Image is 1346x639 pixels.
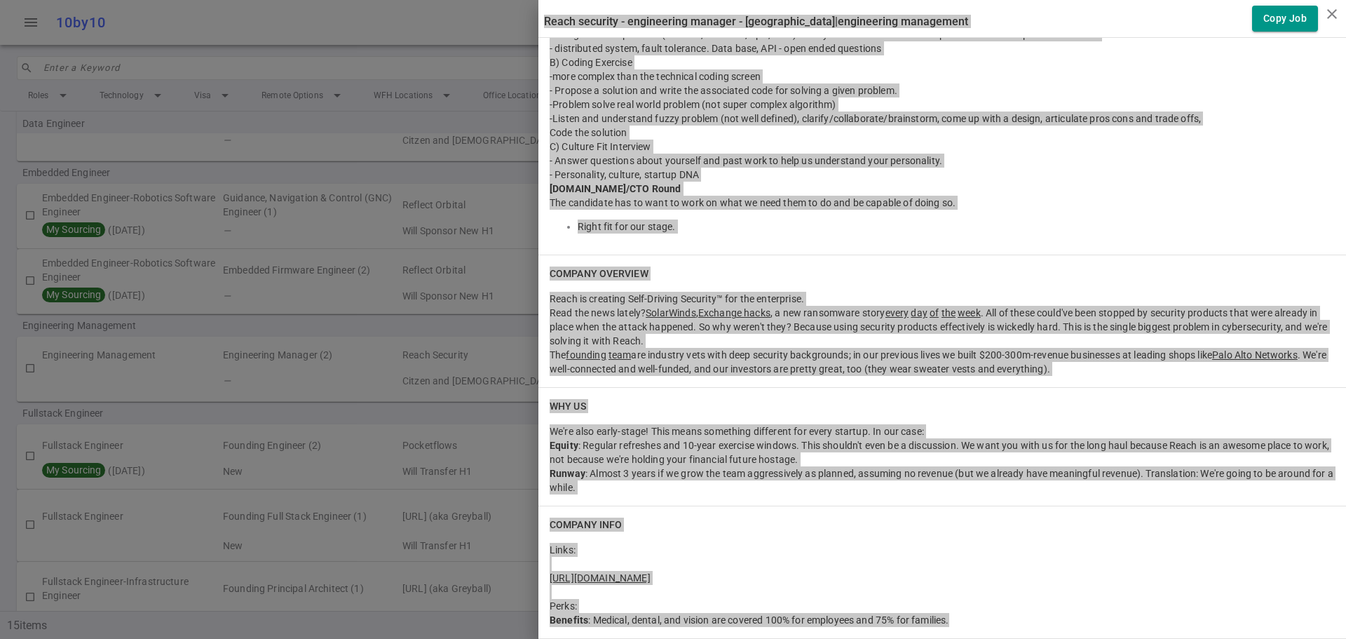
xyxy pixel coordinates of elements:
strong: [DOMAIN_NAME]/CTO Round [550,183,681,194]
li: Right fit for our stage. [578,220,1335,234]
strong: Runway [550,468,585,479]
a: Palo Alto Networks [1212,349,1298,361]
div: The candidate has to want to work on what we need them to do and be capable of doing so. [550,196,1335,210]
div: Code the solution [550,126,1335,140]
div: C) Culture Fit Interview [550,140,1335,154]
div: : Almost 3 years if we grow the team aggressively as planned, assuming no revenue (but we already... [550,466,1335,495]
div: : Regular refreshes and 10-year exercise windows. This shouldn't even be a discussion. We want yo... [550,438,1335,466]
h6: WHY US [550,399,586,413]
a: every [885,307,909,318]
a: [URL][DOMAIN_NAME] [550,572,651,584]
div: Links: Perks: [550,537,1335,627]
a: team [609,349,632,361]
h6: COMPANY INFO [550,518,622,532]
a: the [941,307,956,318]
a: SolarWinds [646,307,696,318]
i: close [1324,6,1340,22]
div: - Personality, culture, startup DNA [550,168,1335,182]
div: The are industry vets with deep security backgrounds; in our previous lives we built $200-300m-re... [550,348,1335,376]
a: Exchange hacks [698,307,770,318]
div: -more complex than the technical coding screen [550,69,1335,83]
strong: Benefits [550,614,588,626]
a: founding [566,349,606,361]
label: Reach Security - Engineering Manager - [GEOGRAPHIC_DATA] | Engineering Management [544,15,968,28]
a: week [958,307,981,318]
button: Copy Job [1252,6,1318,32]
div: - distributed system, fault tolerance. Data base, API - open ended questions [550,41,1335,55]
div: -Problem solve real world problem (not super complex algorithm) [550,97,1335,112]
div: - Propose a solution and write the associated code for solving a given problem. [550,83,1335,97]
strong: Equity [550,440,578,451]
div: -Listen and understand fuzzy problem (not well defined), clarify/collaborate/brainstorm, come up ... [550,112,1335,126]
h6: COMPANY OVERVIEW [550,267,648,281]
div: Reach is creating Self-Driving Security™ for the enterprise. [550,292,1335,306]
a: day [911,307,927,318]
div: Read the news lately? , , a new ransomware story . All of these could've been stopped by security... [550,306,1335,348]
div: : Medical, dental, and vision are covered 100% for employees and 75% for families. [550,613,1335,627]
div: B) Coding Exercise [550,55,1335,69]
a: of [930,307,939,318]
div: We're also early-stage! This means something different for every startup. In our case: [550,424,1335,438]
div: - Answer questions about yourself and past work to help us understand your personality. [550,154,1335,168]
